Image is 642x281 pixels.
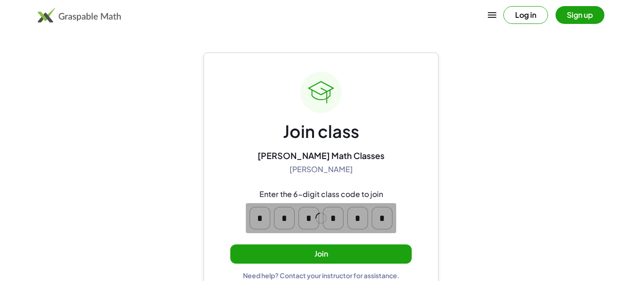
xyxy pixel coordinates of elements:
[283,121,359,143] div: Join class
[230,244,412,264] button: Join
[258,150,384,161] div: [PERSON_NAME] Math Classes
[243,271,399,280] div: Need help? Contact your instructor for assistance.
[503,6,548,24] button: Log in
[556,6,604,24] button: Sign up
[259,190,383,199] div: Enter the 6-digit class code to join
[290,165,353,175] div: [PERSON_NAME]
